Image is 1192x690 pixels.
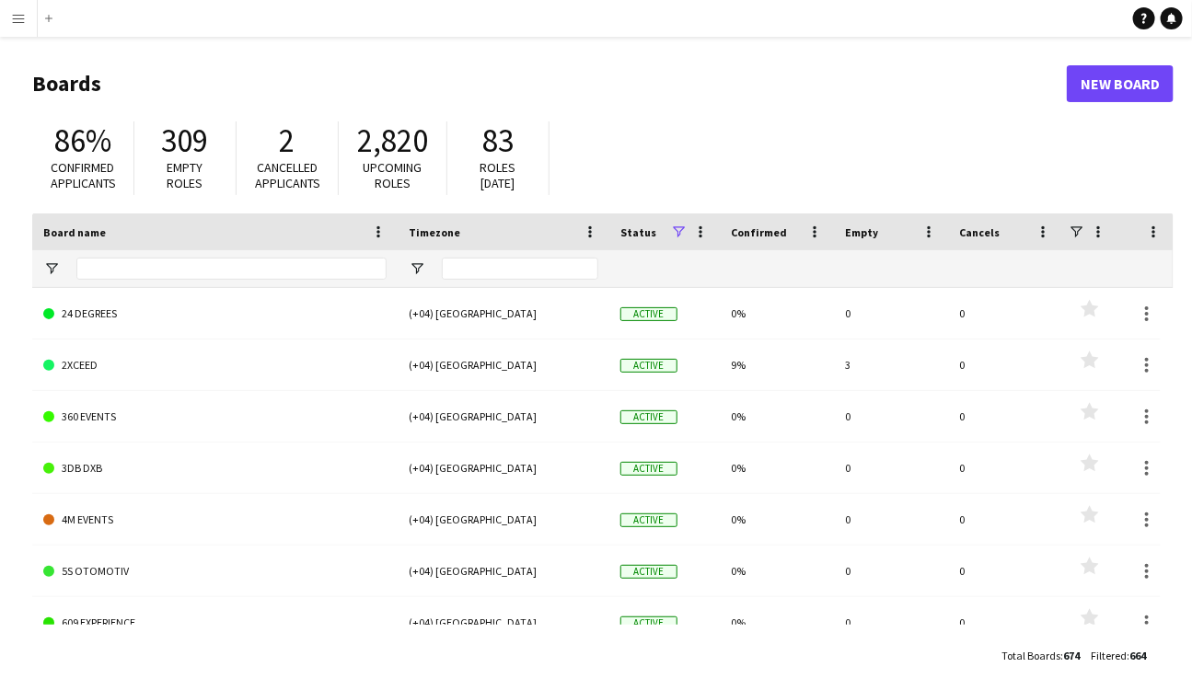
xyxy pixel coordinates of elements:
a: 2XCEED [43,339,387,391]
div: 0 [948,288,1062,339]
div: 0% [720,391,834,442]
input: Board name Filter Input [76,258,387,280]
a: New Board [1067,65,1174,102]
div: 0 [834,546,948,596]
div: 0 [948,443,1062,493]
div: 0 [834,597,948,648]
div: (+04) [GEOGRAPHIC_DATA] [398,339,609,390]
div: 0 [834,443,948,493]
button: Open Filter Menu [409,260,425,277]
div: (+04) [GEOGRAPHIC_DATA] [398,288,609,339]
span: 674 [1063,649,1080,662]
span: 664 [1129,649,1146,662]
span: 83 [482,121,514,161]
span: Confirmed applicants [51,159,116,191]
span: Status [620,225,656,239]
span: Board name [43,225,106,239]
div: 0% [720,546,834,596]
span: 309 [162,121,209,161]
div: 0 [948,494,1062,545]
span: Total Boards [1001,649,1060,662]
span: Confirmed [731,225,787,239]
a: 24 DEGREES [43,288,387,339]
a: 5S OTOMOTIV [43,546,387,597]
span: Active [620,462,677,476]
div: 3 [834,339,948,390]
span: Active [620,513,677,527]
div: 0 [834,391,948,442]
button: Open Filter Menu [43,260,60,277]
div: (+04) [GEOGRAPHIC_DATA] [398,391,609,442]
input: Timezone Filter Input [442,258,598,280]
span: Upcoming roles [364,159,422,191]
div: 0 [834,288,948,339]
span: Active [620,616,677,630]
span: Cancelled applicants [255,159,320,191]
span: Active [620,359,677,373]
span: Empty roles [168,159,203,191]
div: (+04) [GEOGRAPHIC_DATA] [398,494,609,545]
span: Empty [845,225,878,239]
span: Active [620,565,677,579]
span: Active [620,307,677,321]
div: (+04) [GEOGRAPHIC_DATA] [398,443,609,493]
div: (+04) [GEOGRAPHIC_DATA] [398,597,609,648]
a: 4M EVENTS [43,494,387,546]
span: Filtered [1091,649,1127,662]
a: 3DB DXB [43,443,387,494]
a: 609 EXPERIENCE [43,597,387,649]
div: 0 [948,597,1062,648]
span: Cancels [959,225,1000,239]
span: 2,820 [357,121,428,161]
span: Timezone [409,225,460,239]
div: 9% [720,339,834,390]
span: Active [620,410,677,424]
span: 86% [54,121,111,161]
div: 0 [834,494,948,545]
div: 0% [720,443,834,493]
div: : [1091,638,1146,673]
div: 0% [720,494,834,545]
div: 0% [720,597,834,648]
span: 2 [280,121,295,161]
h1: Boards [32,70,1067,98]
div: 0 [948,546,1062,596]
div: (+04) [GEOGRAPHIC_DATA] [398,546,609,596]
div: : [1001,638,1080,673]
div: 0 [948,391,1062,442]
div: 0 [948,339,1062,390]
div: 0% [720,288,834,339]
span: Roles [DATE] [480,159,516,191]
a: 360 EVENTS [43,391,387,443]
